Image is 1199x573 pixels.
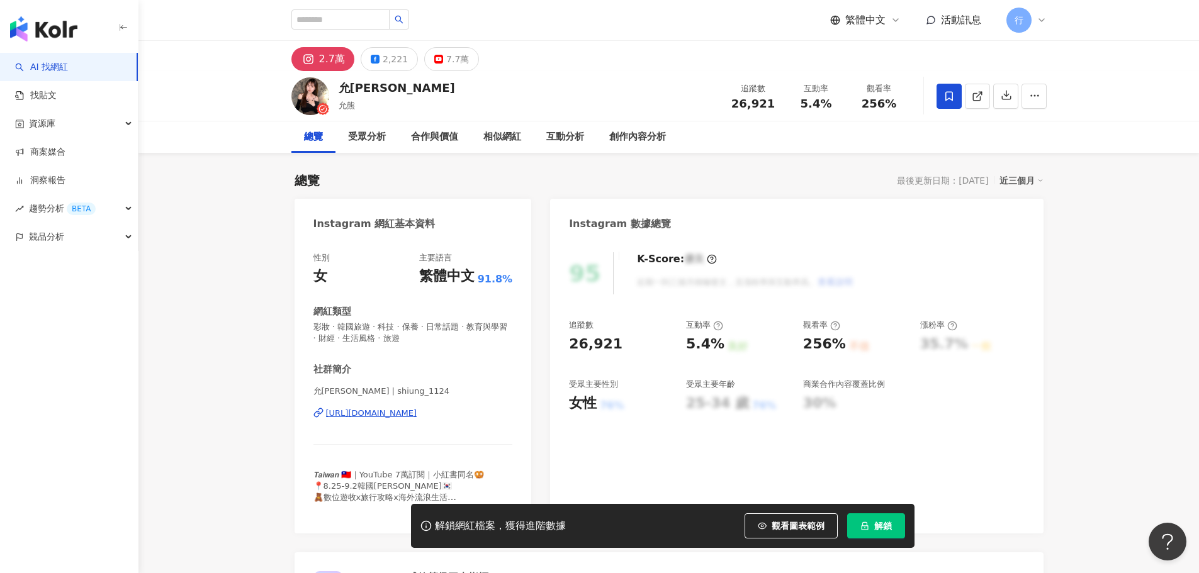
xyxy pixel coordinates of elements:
div: 總覽 [304,130,323,145]
div: K-Score : [637,252,717,266]
div: BETA [67,203,96,215]
span: 5.4% [801,97,832,110]
div: 5.4% [686,335,724,354]
div: 網紅類型 [313,305,351,318]
span: 彩妝 · 韓國旅遊 · 科技 · 保養 · 日常話題 · 教育與學習 · 財經 · 生活風格 · 旅遊 [313,321,513,344]
div: 商業合作內容覆蓋比例 [803,379,885,390]
div: 合作與價值 [411,130,458,145]
button: 解鎖 [847,513,905,538]
span: 91.8% [478,272,513,286]
div: 相似網紅 [483,130,521,145]
span: 觀看圖表範例 [772,521,825,531]
button: 7.7萬 [424,47,479,71]
div: 追蹤數 [729,82,777,95]
div: 主要語言 [419,252,452,264]
div: [URL][DOMAIN_NAME] [326,408,417,419]
div: 女 [313,267,327,286]
div: Instagram 數據總覽 [569,217,671,231]
span: 趨勢分析 [29,194,96,223]
img: logo [10,16,77,42]
div: 社群簡介 [313,363,351,376]
div: 漲粉率 [920,320,957,331]
div: 創作內容分析 [609,130,666,145]
div: 互動率 [792,82,840,95]
span: 解鎖 [874,521,892,531]
div: 解鎖網紅檔案，獲得進階數據 [435,520,566,533]
a: 商案媒合 [15,146,65,159]
div: 受眾主要年齡 [686,379,735,390]
div: 26,921 [569,335,622,354]
span: 資源庫 [29,109,55,138]
a: 洞察報告 [15,174,65,187]
span: rise [15,204,24,213]
button: 2.7萬 [291,47,354,71]
div: 受眾主要性別 [569,379,618,390]
button: 2,221 [361,47,418,71]
button: 觀看圖表範例 [745,513,838,538]
div: 最後更新日期：[DATE] [897,175,988,186]
a: 找貼文 [15,89,57,102]
div: 追蹤數 [569,320,594,331]
div: 2.7萬 [319,50,345,68]
span: lock [860,521,869,530]
div: 女性 [569,394,597,413]
span: 允[PERSON_NAME] | shiung_1124 [313,386,513,397]
span: 繁體中文 [845,13,886,27]
span: 256% [862,97,897,110]
div: 2,221 [383,50,408,68]
span: 活動訊息 [941,14,981,26]
div: 觀看率 [855,82,903,95]
div: 受眾分析 [348,130,386,145]
img: KOL Avatar [291,77,329,115]
a: [URL][DOMAIN_NAME] [313,408,513,419]
div: 互動率 [686,320,723,331]
a: searchAI 找網紅 [15,61,68,74]
div: 互動分析 [546,130,584,145]
span: 競品分析 [29,223,64,251]
div: 256% [803,335,846,354]
div: 觀看率 [803,320,840,331]
div: 繁體中文 [419,267,475,286]
div: 7.7萬 [446,50,469,68]
span: 允熊 [339,101,355,110]
span: 𝙏𝙖𝙞𝙬𝙖𝙣 🇹🇼｜YouTube 7萬訂閱｜小紅書同名🥨 📍8.25-9.2韓國[PERSON_NAME]🇰🇷 🧸數位遊牧x旅行攻略x海外流浪生活 ✈️23歲環遊世界25國的背包客🌍 💌[EM... [313,470,511,525]
span: 行 [1015,13,1023,27]
div: 近三個月 [999,172,1044,189]
span: 26,921 [731,97,775,110]
div: 允[PERSON_NAME] [339,80,455,96]
div: Instagram 網紅基本資料 [313,217,436,231]
div: 總覽 [295,172,320,189]
div: 性別 [313,252,330,264]
span: search [395,15,403,24]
